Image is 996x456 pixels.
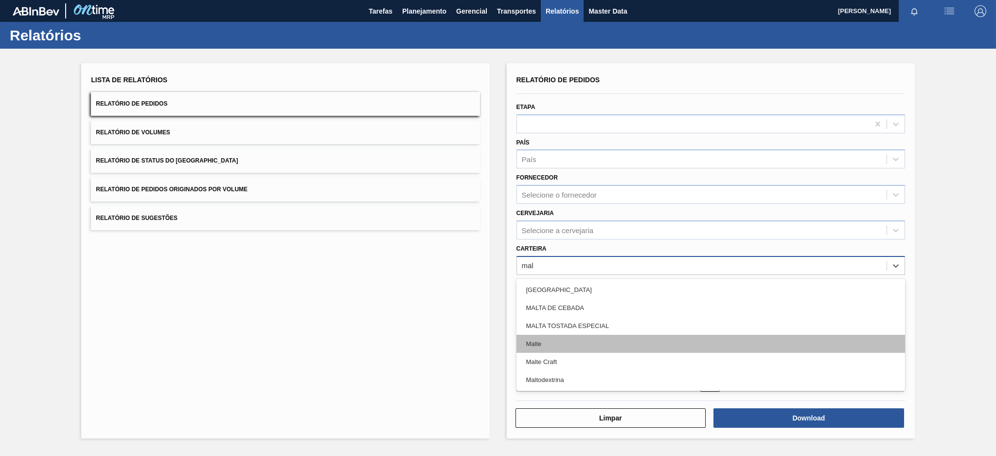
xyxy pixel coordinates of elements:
button: Relatório de Status do [GEOGRAPHIC_DATA] [91,149,480,173]
label: Cervejaria [516,210,554,217]
div: País [522,155,536,164]
div: Selecione a cervejaria [522,226,594,234]
div: MALTA TOSTADA ESPECIAL [516,317,905,335]
button: Limpar [516,408,706,428]
span: Relatório de Volumes [96,129,170,136]
button: Notificações [899,4,930,18]
div: Selecione o fornecedor [522,191,597,199]
span: Gerencial [456,5,487,17]
label: País [516,139,530,146]
button: Relatório de Pedidos [91,92,480,116]
h1: Relatórios [10,30,182,41]
button: Relatório de Volumes [91,121,480,145]
span: Relatório de Sugestões [96,215,178,221]
span: Transportes [497,5,536,17]
div: Malte [516,335,905,353]
span: Relatórios [546,5,579,17]
span: Tarefas [369,5,392,17]
span: Planejamento [402,5,446,17]
label: Fornecedor [516,174,558,181]
img: TNhmsLtSVTkK8tSr43FrP2fwEKptu5GPRR3wAAAABJRU5ErkJggg== [13,7,59,16]
span: Master Data [588,5,627,17]
span: Lista de Relatórios [91,76,167,84]
button: Relatório de Pedidos Originados por Volume [91,178,480,201]
button: Download [713,408,904,428]
label: Carteira [516,245,547,252]
label: Etapa [516,104,535,110]
img: userActions [943,5,955,17]
div: [GEOGRAPHIC_DATA] [516,281,905,299]
button: Relatório de Sugestões [91,206,480,230]
img: Logout [975,5,986,17]
div: Maltodextrina [516,371,905,389]
span: Relatório de Pedidos Originados por Volume [96,186,248,193]
div: Malte Craft [516,353,905,371]
span: Relatório de Status do [GEOGRAPHIC_DATA] [96,157,238,164]
span: Relatório de Pedidos [516,76,600,84]
span: Relatório de Pedidos [96,100,167,107]
div: MALTA DE CEBADA [516,299,905,317]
